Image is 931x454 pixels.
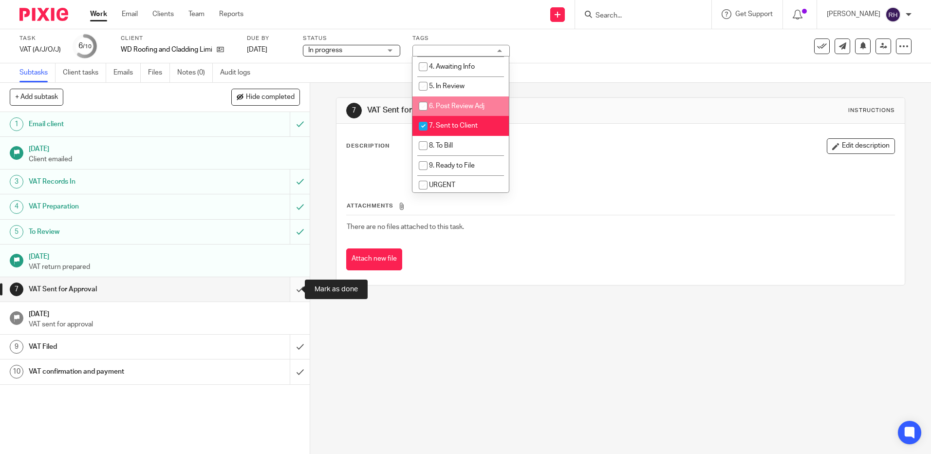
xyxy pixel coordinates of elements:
a: Reports [219,9,243,19]
span: In progress [308,47,342,54]
a: Client tasks [63,63,106,82]
a: Email [122,9,138,19]
button: Hide completed [231,89,300,105]
h1: VAT Preparation [29,199,196,214]
img: svg%3E [885,7,901,22]
input: Search [595,12,682,20]
div: Instructions [848,107,895,114]
span: URGENT [429,182,455,189]
span: 9. Ready to File [429,162,475,169]
label: Status [303,35,400,42]
span: 7. Sent to Client [429,122,478,129]
span: 5. In Review [429,83,465,90]
div: 7 [346,103,362,118]
p: WD Roofing and Cladding Limited [121,45,212,55]
a: Notes (0) [177,63,213,82]
button: + Add subtask [10,89,63,105]
span: 6. Post Review Adj [429,103,484,110]
span: There are no files attached to this task. [347,224,464,230]
span: Attachments [347,203,393,208]
a: Emails [113,63,141,82]
a: Subtasks [19,63,56,82]
h1: [DATE] [29,307,300,319]
h1: [DATE] [29,249,300,262]
span: 8. To Bill [429,142,453,149]
span: Get Support [735,11,773,18]
div: 10 [10,365,23,378]
a: Audit logs [220,63,258,82]
div: 4 [10,200,23,214]
label: Due by [247,35,291,42]
button: Edit description [827,138,895,154]
div: 5 [10,225,23,239]
p: [PERSON_NAME] [827,9,880,19]
div: 7 [10,283,23,296]
p: VAT return prepared [29,262,300,272]
small: /10 [83,44,92,49]
a: Files [148,63,170,82]
div: VAT (A/J/O/J) [19,45,61,55]
h1: VAT Records In [29,174,196,189]
button: Attach new file [346,248,402,270]
label: Client [121,35,235,42]
label: Task [19,35,61,42]
img: Pixie [19,8,68,21]
p: Description [346,142,390,150]
a: Clients [152,9,174,19]
p: VAT sent for approval [29,320,300,329]
h1: VAT confirmation and payment [29,364,196,379]
div: 6 [78,40,92,52]
span: Hide completed [246,94,295,101]
a: Team [188,9,205,19]
div: 9 [10,340,23,354]
div: 1 [10,117,23,131]
span: 4. Awaiting Info [429,63,475,70]
a: Work [90,9,107,19]
label: Tags [412,35,510,42]
div: 3 [10,175,23,189]
p: Client emailed [29,154,300,164]
h1: To Review [29,225,196,239]
h1: VAT Sent for Approval [367,105,641,115]
h1: VAT Filed [29,340,196,354]
h1: VAT Sent for Approval [29,282,196,297]
h1: [DATE] [29,142,300,154]
h1: Email client [29,117,196,132]
span: [DATE] [247,46,267,53]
